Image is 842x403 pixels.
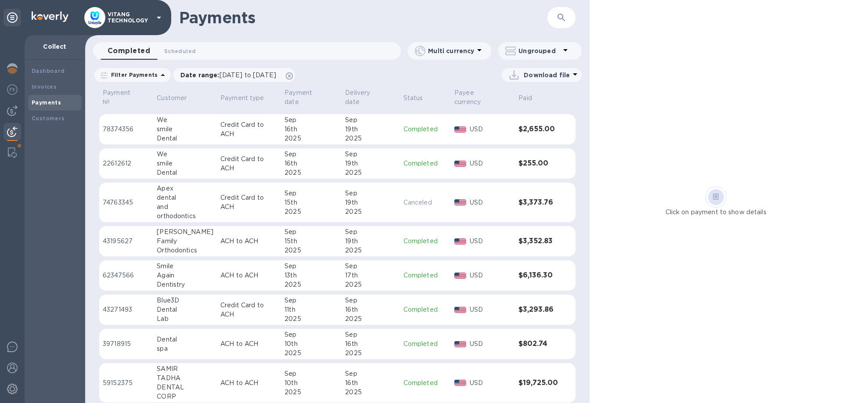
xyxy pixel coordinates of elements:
p: Payment date [284,88,327,107]
div: smile [157,159,213,168]
p: 43271493 [103,305,150,314]
p: Collect [32,42,78,51]
p: Completed [403,237,447,246]
div: Dental [157,305,213,314]
p: 22612612 [103,159,150,168]
img: USD [454,199,466,205]
span: Scheduled [164,47,196,56]
div: Dentistry [157,280,213,289]
div: 2025 [345,246,396,255]
div: Sep [345,189,396,198]
span: Payment № [103,88,150,107]
p: Completed [403,271,447,280]
div: 2025 [284,134,338,143]
div: We [157,150,213,159]
div: CORP [157,392,213,401]
div: Sep [284,330,338,339]
p: Download file [524,71,570,79]
p: ACH to ACH [220,378,277,388]
div: 15th [284,198,338,207]
p: ACH to ACH [220,271,277,280]
div: Sep [345,227,396,237]
p: Credit Card to ACH [220,301,277,319]
span: Paid [518,94,543,103]
p: USD [470,305,512,314]
p: Payee currency [454,88,500,107]
div: 2025 [345,168,396,177]
p: Payment № [103,88,138,107]
div: Again [157,271,213,280]
div: Sep [345,369,396,378]
img: USD [454,273,466,279]
h3: $6,136.30 [518,271,558,280]
div: 19th [345,159,396,168]
p: Canceled [403,198,447,207]
span: Payment date [284,88,338,107]
div: Sep [284,227,338,237]
div: TADHA [157,374,213,383]
div: orthodontics [157,212,213,221]
p: 74763345 [103,198,150,207]
b: Invoices [32,83,57,90]
p: 78374356 [103,125,150,134]
p: Customer [157,94,187,103]
p: USD [470,339,512,349]
div: Sep [284,115,338,125]
p: Ungrouped [518,47,560,55]
div: 19th [345,237,396,246]
span: Completed [108,45,150,57]
span: Payment type [220,94,276,103]
div: Date range:[DATE] to [DATE] [173,68,295,82]
p: Date range : [180,71,281,79]
img: Foreign exchange [7,84,18,95]
p: Filter Payments [108,71,158,79]
div: 19th [345,125,396,134]
div: Apex [157,184,213,193]
img: USD [454,341,466,347]
h3: $19,725.00 [518,379,558,387]
div: Family [157,237,213,246]
div: [PERSON_NAME] [157,227,213,237]
div: 17th [345,271,396,280]
p: USD [470,271,512,280]
p: Completed [403,339,447,349]
div: 16th [284,125,338,134]
p: Status [403,94,423,103]
p: ACH to ACH [220,339,277,349]
p: Paid [518,94,532,103]
h3: $3,352.83 [518,237,558,245]
div: We [157,115,213,125]
div: 16th [345,339,396,349]
p: USD [470,159,512,168]
div: 2025 [284,388,338,397]
b: Customers [32,115,65,122]
div: 16th [284,159,338,168]
p: Click on payment to show details [666,208,766,217]
span: [DATE] to [DATE] [219,72,276,79]
div: 2025 [345,134,396,143]
div: 2025 [284,349,338,358]
img: USD [454,307,466,313]
div: 15th [284,237,338,246]
span: Delivery date [345,88,396,107]
div: 2025 [345,314,396,324]
p: 39718915 [103,339,150,349]
p: 43195627 [103,237,150,246]
div: Dental [157,335,213,344]
div: Sep [345,262,396,271]
div: 2025 [345,207,396,216]
div: SAMIR [157,364,213,374]
img: USD [454,380,466,386]
div: 2025 [345,280,396,289]
div: Lab [157,314,213,324]
div: 19th [345,198,396,207]
p: Payment type [220,94,264,103]
div: 2025 [345,388,396,397]
span: Payee currency [454,88,511,107]
p: Credit Card to ACH [220,155,277,173]
div: Sep [284,189,338,198]
p: USD [470,237,512,246]
div: Sep [284,296,338,305]
p: ACH to ACH [220,237,277,246]
div: Smile [157,262,213,271]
